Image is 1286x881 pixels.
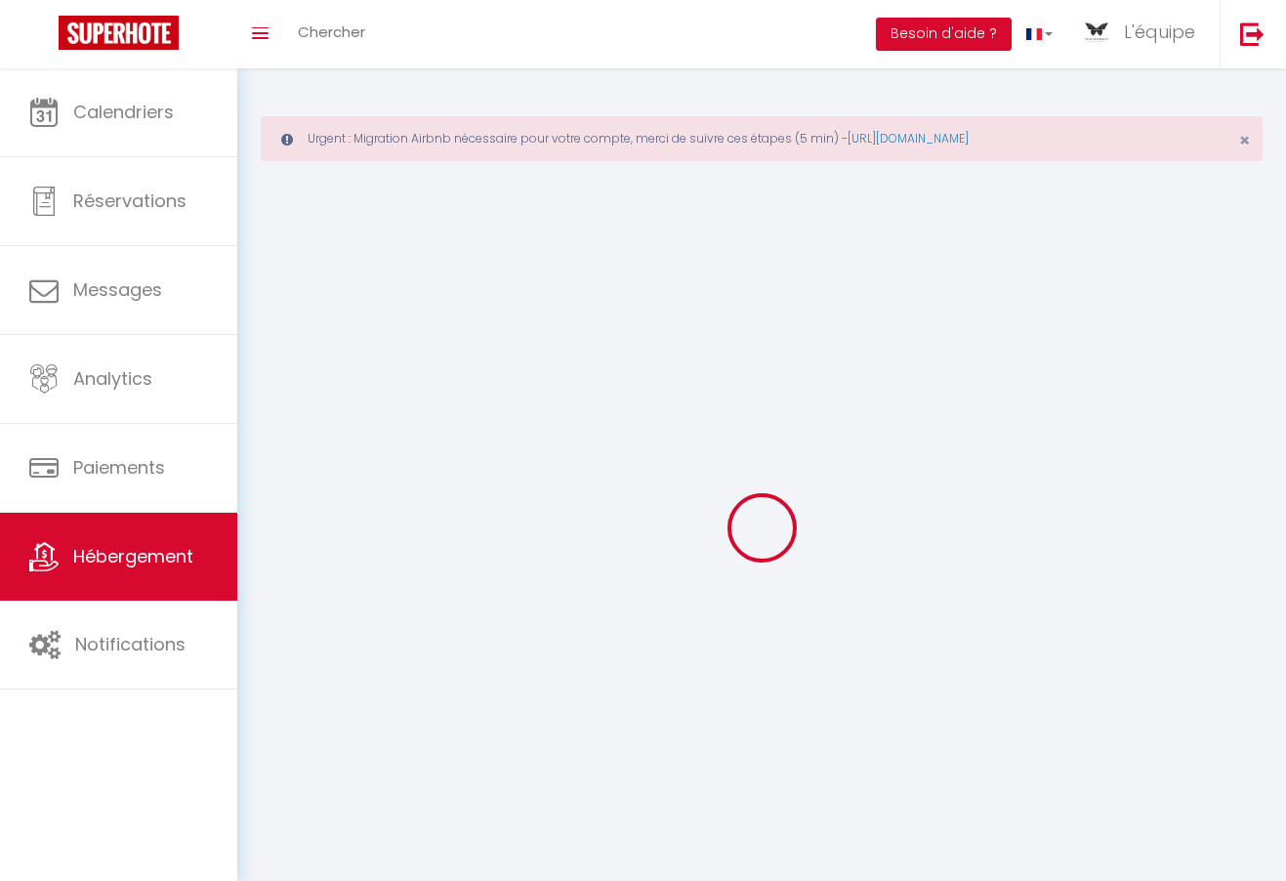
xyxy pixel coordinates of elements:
span: Messages [73,277,162,302]
a: [URL][DOMAIN_NAME] [848,130,969,147]
div: Urgent : Migration Airbnb nécessaire pour votre compte, merci de suivre ces étapes (5 min) - [261,116,1263,161]
span: Hébergement [73,544,193,568]
button: Close [1239,132,1250,149]
span: Réservations [73,189,187,213]
button: Besoin d'aide ? [876,18,1012,51]
span: × [1239,128,1250,152]
button: Ouvrir le widget de chat LiveChat [16,8,74,66]
span: Calendriers [73,100,174,124]
span: L'équipe [1124,20,1195,44]
img: logout [1240,21,1265,46]
span: Analytics [73,366,152,391]
span: Chercher [298,21,365,42]
span: Paiements [73,455,165,480]
img: Super Booking [59,16,179,50]
span: Notifications [75,632,186,656]
img: ... [1082,18,1111,47]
